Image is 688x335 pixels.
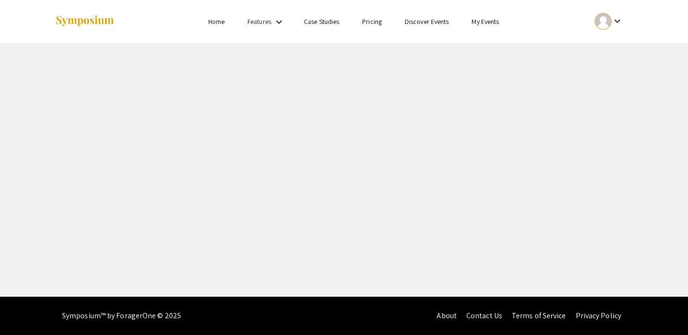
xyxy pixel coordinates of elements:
[647,292,681,328] iframe: Chat
[62,297,181,335] div: Symposium™ by ForagerOne © 2025
[273,16,285,28] mat-icon: Expand Features list
[437,311,457,321] a: About
[362,17,382,26] a: Pricing
[466,311,502,321] a: Contact Us
[585,11,633,32] button: Expand account dropdown
[512,311,566,321] a: Terms of Service
[208,17,225,26] a: Home
[55,15,115,28] img: Symposium by ForagerOne
[304,17,339,26] a: Case Studies
[576,311,621,321] a: Privacy Policy
[247,17,271,26] a: Features
[472,17,499,26] a: My Events
[612,15,623,27] mat-icon: Expand account dropdown
[405,17,449,26] a: Discover Events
